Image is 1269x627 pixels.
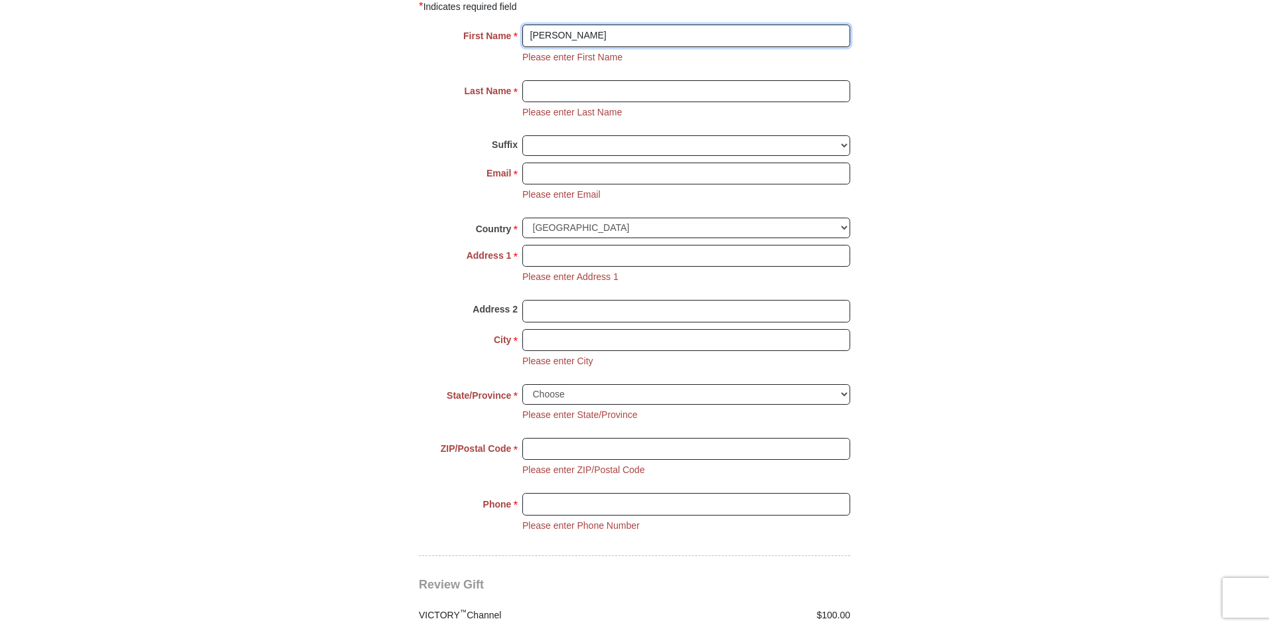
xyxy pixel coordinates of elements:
li: Please enter State/Province [522,408,638,422]
li: Please enter ZIP/Postal Code [522,463,644,477]
sup: ™ [460,608,467,616]
strong: Country [476,220,512,238]
li: Please enter Phone Number [522,519,640,533]
div: VICTORY Channel [412,608,635,622]
strong: Suffix [492,135,518,154]
strong: First Name [463,27,511,45]
li: Please enter Email [522,188,601,202]
li: Please enter First Name [522,50,623,64]
span: Review Gift [419,578,484,591]
strong: Address 1 [467,246,512,265]
strong: ZIP/Postal Code [441,439,512,458]
div: $100.00 [634,608,858,622]
strong: City [494,330,511,349]
strong: Last Name [465,82,512,100]
strong: Address 2 [473,300,518,318]
strong: Phone [483,495,512,514]
strong: State/Province [447,386,511,405]
li: Please enter Last Name [522,105,622,119]
li: Please enter City [522,354,593,368]
li: Please enter Address 1 [522,270,619,284]
strong: Email [486,164,511,182]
